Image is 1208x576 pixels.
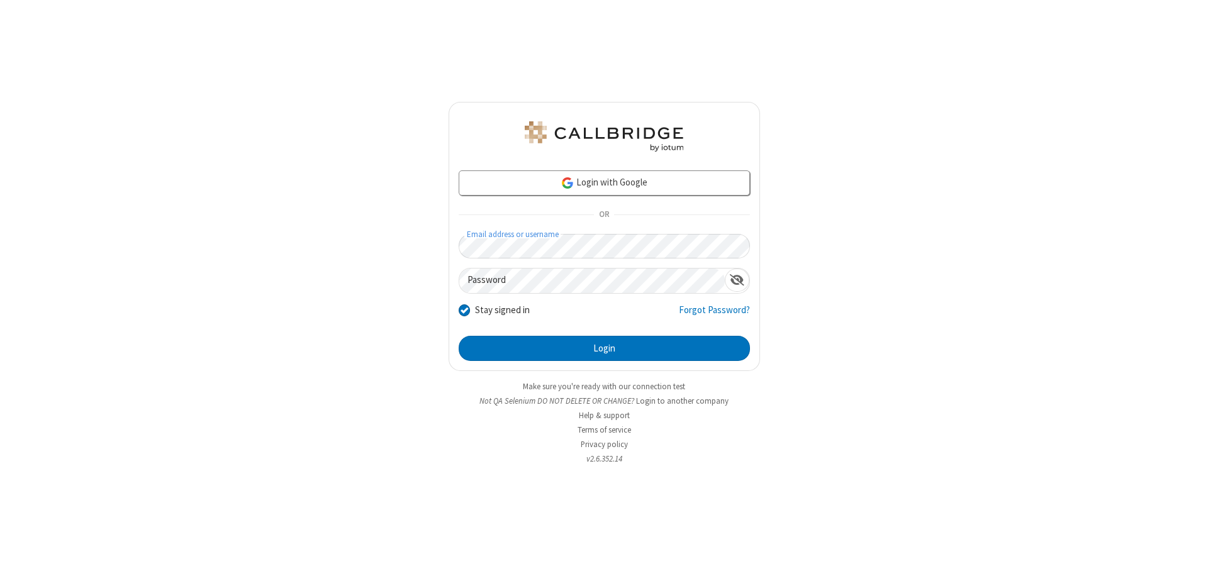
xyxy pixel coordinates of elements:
span: OR [594,206,614,224]
img: google-icon.png [561,176,574,190]
a: Privacy policy [581,439,628,450]
label: Stay signed in [475,303,530,318]
a: Forgot Password? [679,303,750,327]
iframe: Chat [1177,543,1199,567]
div: Show password [725,269,749,292]
a: Make sure you're ready with our connection test [523,381,685,392]
li: v2.6.352.14 [449,453,760,465]
a: Login with Google [459,170,750,196]
a: Terms of service [578,424,631,435]
input: Password [459,269,725,293]
button: Login to another company [636,395,729,407]
a: Help & support [579,410,630,421]
li: Not QA Selenium DO NOT DELETE OR CHANGE? [449,395,760,407]
input: Email address or username [459,234,750,258]
button: Login [459,336,750,361]
img: QA Selenium DO NOT DELETE OR CHANGE [522,121,686,152]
